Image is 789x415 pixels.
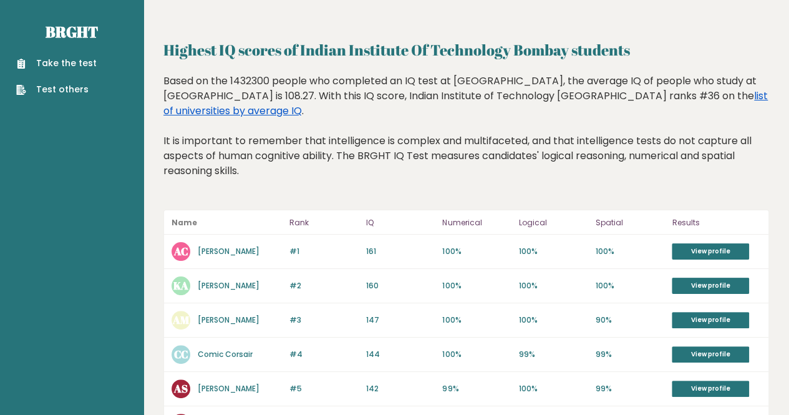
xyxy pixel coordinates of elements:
[163,39,769,61] h2: Highest IQ scores of Indian Institute Of Technology Bombay students
[16,57,97,70] a: Take the test
[366,215,435,230] p: IQ
[163,74,769,197] div: Based on the 1432300 people who completed an IQ test at [GEOGRAPHIC_DATA], the average IQ of peop...
[46,22,98,42] a: Brght
[289,315,359,326] p: #3
[366,246,435,257] p: 161
[198,315,259,325] a: [PERSON_NAME]
[173,278,188,293] text: KA
[289,349,359,360] p: #4
[173,381,188,396] text: AS
[672,346,749,363] a: View profile
[198,349,253,359] a: Comic Corsair
[366,315,435,326] p: 147
[289,280,359,291] p: #2
[596,383,665,394] p: 99%
[163,89,768,118] a: list of universities by average IQ
[519,315,588,326] p: 100%
[442,280,511,291] p: 100%
[366,280,435,291] p: 160
[198,280,259,291] a: [PERSON_NAME]
[672,278,749,294] a: View profile
[672,243,749,260] a: View profile
[442,383,511,394] p: 99%
[519,215,588,230] p: Logical
[519,349,588,360] p: 99%
[198,246,259,256] a: [PERSON_NAME]
[596,315,665,326] p: 90%
[172,217,197,228] b: Name
[442,215,511,230] p: Numerical
[596,349,665,360] p: 99%
[596,280,665,291] p: 100%
[289,246,359,257] p: #1
[366,383,435,394] p: 142
[366,349,435,360] p: 144
[442,349,511,360] p: 100%
[172,313,190,327] text: AM
[198,383,259,394] a: [PERSON_NAME]
[174,347,188,361] text: CC
[596,215,665,230] p: Spatial
[672,215,761,230] p: Results
[519,246,588,257] p: 100%
[289,383,359,394] p: #5
[16,83,97,96] a: Test others
[289,215,359,230] p: Rank
[173,244,188,258] text: AC
[672,312,749,328] a: View profile
[596,246,665,257] p: 100%
[519,280,588,291] p: 100%
[442,315,511,326] p: 100%
[519,383,588,394] p: 100%
[672,381,749,397] a: View profile
[442,246,511,257] p: 100%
